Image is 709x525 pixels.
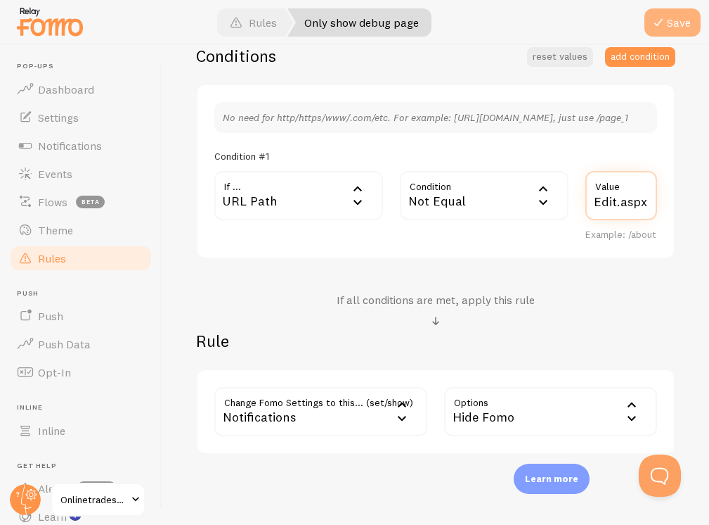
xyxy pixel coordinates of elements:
h4: If all conditions are met, apply this rule [337,293,535,308]
h5: Condition #1 [214,150,269,163]
span: Push [17,289,153,298]
a: Push [8,302,153,330]
a: Onlinetradesmen [51,483,145,517]
span: Settings [38,110,79,125]
span: Opt-In [38,365,71,379]
a: Notifications [8,132,153,160]
h2: Rule [196,330,675,352]
div: URL Path [214,171,383,220]
span: 2 new [77,481,117,495]
span: Flows [38,195,67,209]
a: Flows beta [8,188,153,216]
h2: Conditions [196,45,276,67]
div: Hide Fomo [444,387,657,436]
div: Notifications [214,387,427,436]
a: Theme [8,216,153,244]
img: fomo-relay-logo-orange.svg [15,4,85,39]
button: reset values [527,47,593,67]
a: Alerts 2 new [8,474,153,502]
span: Get Help [17,462,153,471]
label: Value [585,171,657,195]
span: Alerts [38,481,68,495]
span: Notifications [38,139,102,153]
a: Push Data [8,330,153,358]
a: Rules [8,244,153,272]
button: add condition [605,47,675,67]
span: Inline [38,424,65,438]
span: Pop-ups [17,62,153,71]
a: Events [8,160,153,188]
span: Events [38,167,72,181]
a: Inline [8,417,153,445]
p: Learn more [525,472,578,486]
span: Push Data [38,337,91,351]
span: Onlinetradesmen [60,491,127,508]
a: Settings [8,103,153,132]
span: Push [38,309,63,323]
div: Example: /about [585,229,657,241]
a: Opt-In [8,358,153,386]
span: Theme [38,223,73,237]
a: Dashboard [8,75,153,103]
span: Inline [17,403,153,412]
span: Rules [38,251,66,265]
iframe: Help Scout Beacon - Open [639,455,681,497]
p: No need for http/https/www/.com/etc. For example: [URL][DOMAIN_NAME], just use /page_1 [223,110,649,125]
span: Dashboard [38,82,94,96]
div: Learn more [514,464,590,494]
div: Not Equal [400,171,568,220]
span: beta [76,196,105,208]
span: Learn [38,510,67,524]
